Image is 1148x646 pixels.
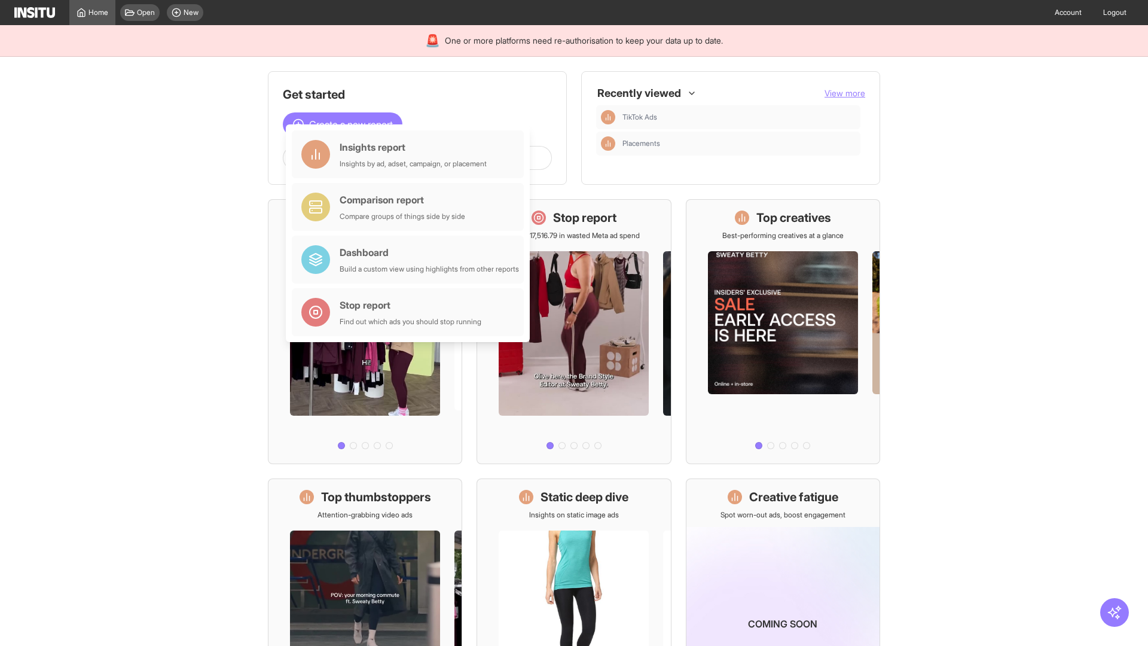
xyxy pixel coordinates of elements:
a: What's live nowSee all active ads instantly [268,199,462,464]
span: View more [825,88,865,98]
span: New [184,8,199,17]
h1: Top thumbstoppers [321,489,431,505]
button: View more [825,87,865,99]
span: One or more platforms need re-authorisation to keep your data up to date. [445,35,723,47]
p: Save £17,516.79 in wasted Meta ad spend [508,231,640,240]
p: Best-performing creatives at a glance [722,231,844,240]
div: Insights [601,136,615,151]
p: Insights on static image ads [529,510,619,520]
span: Placements [622,139,660,148]
span: Home [88,8,108,17]
div: 🚨 [425,32,440,49]
div: Find out which ads you should stop running [340,317,481,327]
h1: Static deep dive [541,489,628,505]
div: Stop report [340,298,481,312]
span: Open [137,8,155,17]
div: Insights report [340,140,487,154]
div: Insights by ad, adset, campaign, or placement [340,159,487,169]
h1: Stop report [553,209,616,226]
div: Dashboard [340,245,519,260]
div: Build a custom view using highlights from other reports [340,264,519,274]
img: Logo [14,7,55,18]
div: Compare groups of things side by side [340,212,465,221]
span: TikTok Ads [622,112,657,122]
div: Insights [601,110,615,124]
span: Placements [622,139,856,148]
a: Stop reportSave £17,516.79 in wasted Meta ad spend [477,199,671,464]
button: Create a new report [283,112,402,136]
div: Comparison report [340,193,465,207]
h1: Get started [283,86,552,103]
span: Create a new report [309,117,393,132]
p: Attention-grabbing video ads [317,510,413,520]
a: Top creativesBest-performing creatives at a glance [686,199,880,464]
span: TikTok Ads [622,112,856,122]
h1: Top creatives [756,209,831,226]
